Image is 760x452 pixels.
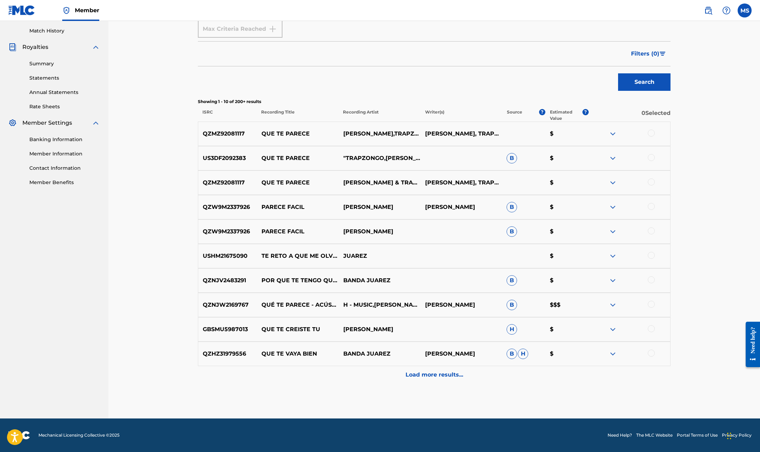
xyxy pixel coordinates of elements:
[589,109,671,122] p: 0 Selected
[338,325,420,334] p: [PERSON_NAME]
[609,130,617,138] img: expand
[338,109,420,122] p: Recording Artist
[198,252,257,260] p: USHM21675090
[338,252,420,260] p: JUAREZ
[609,276,617,285] img: expand
[420,109,502,122] p: Writer(s)
[545,301,589,309] p: $$$
[8,119,17,127] img: Member Settings
[545,325,589,334] p: $
[198,154,257,162] p: US3DF2092383
[75,6,99,14] span: Member
[545,227,589,236] p: $
[609,154,617,162] img: expand
[8,43,17,51] img: Royalties
[725,418,760,452] div: Chatwidget
[338,301,420,309] p: H - MUSIC,[PERSON_NAME],LA [PERSON_NAME]
[545,203,589,211] p: $
[29,179,100,186] a: Member Benefits
[257,178,339,187] p: QUE TE PARECE
[338,130,420,138] p: [PERSON_NAME],TRAPZONGO
[338,203,420,211] p: [PERSON_NAME]
[507,324,517,335] span: H
[609,178,617,187] img: expand
[719,3,733,17] div: Help
[677,432,718,438] a: Portal Terms of Use
[22,43,48,51] span: Royalties
[198,178,257,187] p: QZMZ92081117
[550,109,582,122] p: Estimated Value
[507,300,517,310] span: B
[338,227,420,236] p: [PERSON_NAME]
[618,73,671,91] button: Search
[609,227,617,236] img: expand
[257,109,338,122] p: Recording Title
[636,432,673,438] a: The MLC Website
[92,119,100,127] img: expand
[545,154,589,162] p: $
[507,153,517,163] span: B
[29,89,100,96] a: Annual Statements
[609,325,617,334] img: expand
[38,432,120,438] span: Mechanical Licensing Collective © 2025
[722,6,731,15] img: help
[257,227,339,236] p: PARECE FACIL
[29,136,100,143] a: Banking Information
[257,203,339,211] p: PARECE FACIL
[582,109,589,115] span: ?
[29,74,100,82] a: Statements
[420,130,502,138] p: [PERSON_NAME], TRAPZONGO
[725,418,760,452] iframe: Chat Widget
[738,3,752,17] div: User Menu
[92,43,100,51] img: expand
[740,316,760,373] iframe: Resource Center
[198,227,257,236] p: QZW9M2337926
[29,27,100,35] a: Match History
[22,119,72,127] span: Member Settings
[518,349,528,359] span: H
[631,50,659,58] span: Filters ( 0 )
[545,252,589,260] p: $
[420,301,502,309] p: [PERSON_NAME]
[257,350,339,358] p: QUE TE VAYA BIEN
[257,130,339,138] p: QUE TE PARECE
[507,226,517,237] span: B
[257,154,339,162] p: QUE TE PARECE
[545,130,589,138] p: $
[507,109,522,122] p: Source
[539,109,545,115] span: ?
[420,203,502,211] p: [PERSON_NAME]
[608,432,632,438] a: Need Help?
[338,154,420,162] p: "TRAPZONGO,[PERSON_NAME]"
[8,431,30,439] img: logo
[406,371,463,379] p: Load more results...
[609,350,617,358] img: expand
[704,6,712,15] img: search
[627,45,671,63] button: Filters (0)
[29,60,100,67] a: Summary
[507,202,517,212] span: B
[420,350,502,358] p: [PERSON_NAME]
[420,178,502,187] p: [PERSON_NAME], TRAPZONGO
[609,203,617,211] img: expand
[29,165,100,172] a: Contact Information
[198,99,671,105] p: Showing 1 - 10 of 200+ results
[545,350,589,358] p: $
[507,275,517,286] span: B
[545,178,589,187] p: $
[29,103,100,110] a: Rate Sheets
[257,325,339,334] p: QUE TE CREISTE TU
[198,350,257,358] p: QZHZ31979556
[8,5,35,15] img: MLC Logo
[609,252,617,260] img: expand
[338,178,420,187] p: [PERSON_NAME] & TRAPZONGO
[257,301,339,309] p: QUÉ TE PARECE - ACÚSTICO
[507,349,517,359] span: B
[609,301,617,309] img: expand
[338,276,420,285] p: BANDA JUAREZ
[198,325,257,334] p: GBSMU5987013
[198,109,257,122] p: ISRC
[198,276,257,285] p: QZNJV2483291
